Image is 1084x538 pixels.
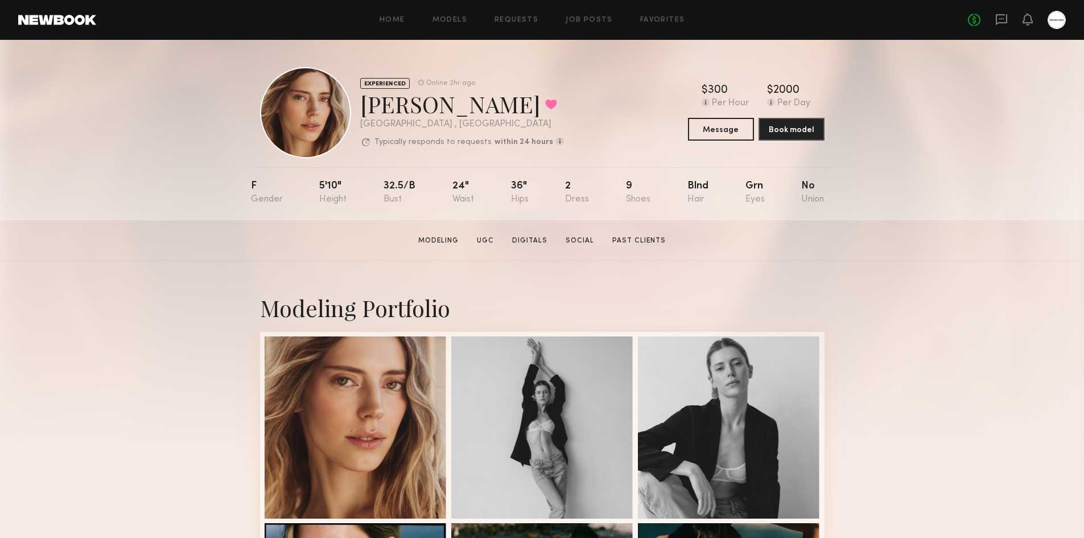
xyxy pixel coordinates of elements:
[565,181,589,204] div: 2
[773,85,799,96] div: 2000
[777,98,810,109] div: Per Day
[759,118,825,141] button: Book model
[767,85,773,96] div: $
[494,17,538,24] a: Requests
[384,181,415,204] div: 32.5/b
[508,236,552,246] a: Digitals
[380,17,405,24] a: Home
[561,236,599,246] a: Social
[414,236,463,246] a: Modeling
[708,85,728,96] div: 300
[608,236,670,246] a: Past Clients
[702,85,708,96] div: $
[360,120,564,129] div: [GEOGRAPHIC_DATA] , [GEOGRAPHIC_DATA]
[432,17,467,24] a: Models
[251,181,283,204] div: F
[319,181,347,204] div: 5'10"
[745,181,765,204] div: Grn
[712,98,749,109] div: Per Hour
[426,80,475,87] div: Online 2hr ago
[626,181,650,204] div: 9
[511,181,529,204] div: 36"
[260,293,825,323] div: Modeling Portfolio
[374,138,492,146] p: Typically responds to requests
[360,89,564,119] div: [PERSON_NAME]
[640,17,685,24] a: Favorites
[472,236,498,246] a: UGC
[566,17,613,24] a: Job Posts
[452,181,474,204] div: 24"
[688,118,754,141] button: Message
[801,181,824,204] div: No
[494,138,553,146] b: within 24 hours
[360,78,410,89] div: EXPERIENCED
[687,181,708,204] div: Blnd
